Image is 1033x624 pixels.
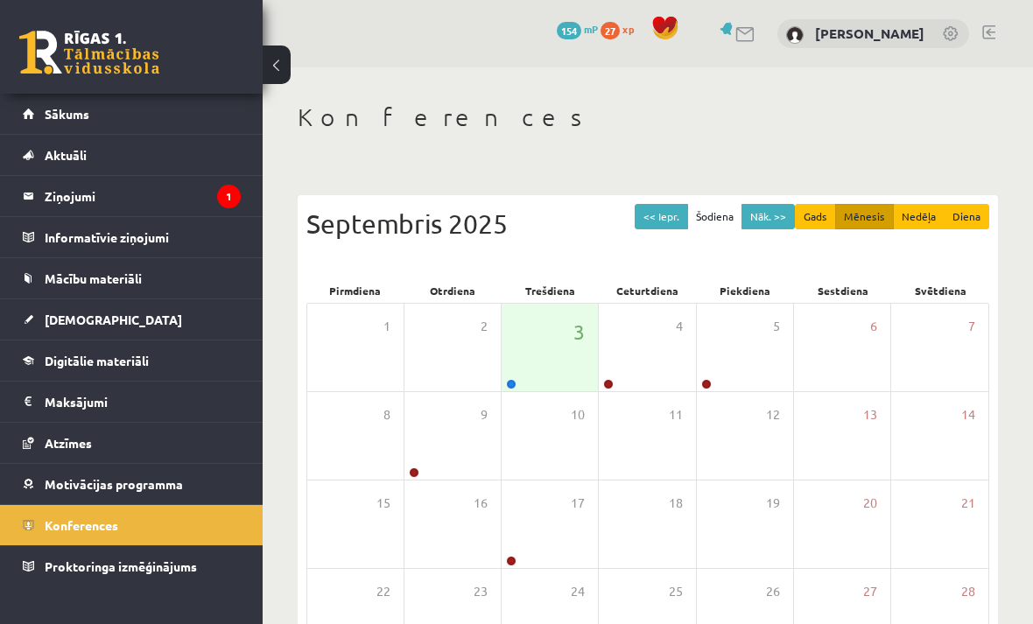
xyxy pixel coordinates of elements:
[45,217,241,257] legend: Informatīvie ziņojumi
[481,405,488,424] span: 9
[794,278,891,303] div: Sestdiena
[45,558,197,574] span: Proktoringa izmēģinājums
[306,278,404,303] div: Pirmdiena
[697,278,794,303] div: Piekdiena
[961,494,975,513] span: 21
[383,317,390,336] span: 1
[502,278,599,303] div: Trešdiena
[376,582,390,601] span: 22
[870,317,877,336] span: 6
[23,340,241,381] a: Digitālie materiāli
[687,204,742,229] button: Šodiena
[217,185,241,208] i: 1
[23,94,241,134] a: Sākums
[23,258,241,298] a: Mācību materiāli
[741,204,795,229] button: Nāk. >>
[45,435,92,451] span: Atzīmes
[23,299,241,340] a: [DEMOGRAPHIC_DATA]
[795,204,836,229] button: Gads
[968,317,975,336] span: 7
[23,217,241,257] a: Informatīvie ziņojumi
[584,22,598,36] span: mP
[45,312,182,327] span: [DEMOGRAPHIC_DATA]
[23,176,241,216] a: Ziņojumi1
[481,317,488,336] span: 2
[19,31,159,74] a: Rīgas 1. Tālmācības vidusskola
[961,405,975,424] span: 14
[571,405,585,424] span: 10
[669,582,683,601] span: 25
[863,582,877,601] span: 27
[669,494,683,513] span: 18
[23,505,241,545] a: Konferences
[404,278,501,303] div: Otrdiena
[45,106,89,122] span: Sākums
[599,278,696,303] div: Ceturtdiena
[786,26,804,44] img: Ģertrūde Kairiša
[45,270,142,286] span: Mācību materiāli
[45,517,118,533] span: Konferences
[601,22,643,36] a: 27 xp
[766,582,780,601] span: 26
[815,25,924,42] a: [PERSON_NAME]
[45,176,241,216] legend: Ziņojumi
[23,546,241,586] a: Proktoringa izmēģinājums
[557,22,581,39] span: 154
[571,494,585,513] span: 17
[766,494,780,513] span: 19
[23,423,241,463] a: Atzīmes
[944,204,989,229] button: Diena
[23,464,241,504] a: Motivācijas programma
[45,476,183,492] span: Motivācijas programma
[383,405,390,424] span: 8
[376,494,390,513] span: 15
[635,204,688,229] button: << Iepr.
[474,582,488,601] span: 23
[601,22,620,39] span: 27
[676,317,683,336] span: 4
[45,382,241,422] legend: Maksājumi
[298,102,998,132] h1: Konferences
[835,204,894,229] button: Mēnesis
[45,147,87,163] span: Aktuāli
[622,22,634,36] span: xp
[892,278,989,303] div: Svētdiena
[573,317,585,347] span: 3
[766,405,780,424] span: 12
[773,317,780,336] span: 5
[474,494,488,513] span: 16
[557,22,598,36] a: 154 mP
[571,582,585,601] span: 24
[863,405,877,424] span: 13
[306,204,989,243] div: Septembris 2025
[23,135,241,175] a: Aktuāli
[669,405,683,424] span: 11
[45,353,149,368] span: Digitālie materiāli
[893,204,945,229] button: Nedēļa
[961,582,975,601] span: 28
[23,382,241,422] a: Maksājumi
[863,494,877,513] span: 20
